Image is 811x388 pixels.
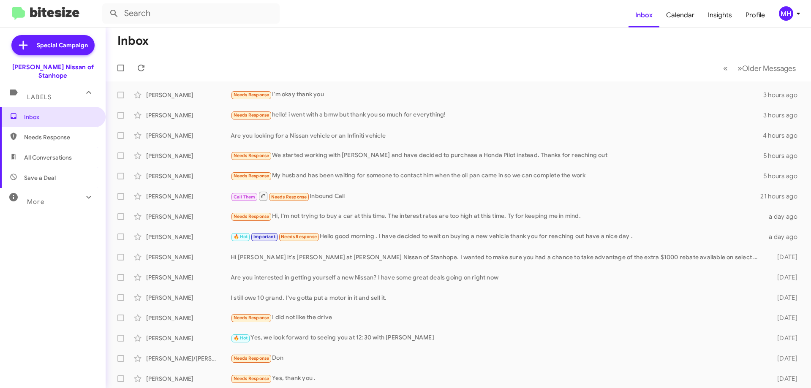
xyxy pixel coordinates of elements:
[146,111,231,119] div: [PERSON_NAME]
[234,92,269,98] span: Needs Response
[779,6,793,21] div: MH
[146,152,231,160] div: [PERSON_NAME]
[234,335,248,341] span: 🔥 Hot
[24,174,56,182] span: Save a Deal
[146,131,231,140] div: [PERSON_NAME]
[146,233,231,241] div: [PERSON_NAME]
[146,354,231,363] div: [PERSON_NAME]/[PERSON_NAME]
[231,212,764,221] div: Hi, I'm not trying to buy a car at this time. The interest rates are too high at this time. Ty fo...
[231,353,764,363] div: Don
[764,233,804,241] div: a day ago
[253,234,275,239] span: Important
[739,3,772,27] a: Profile
[763,172,804,180] div: 5 hours ago
[659,3,701,27] a: Calendar
[146,334,231,342] div: [PERSON_NAME]
[146,293,231,302] div: [PERSON_NAME]
[718,60,733,77] button: Previous
[231,110,763,120] div: hello! i went with a bmw but thank you so much for everything!
[24,133,96,141] span: Needs Response
[234,214,269,219] span: Needs Response
[146,172,231,180] div: [PERSON_NAME]
[231,273,764,282] div: Are you interested in getting yourself a new Nissan? I have some great deals going on right now
[24,113,96,121] span: Inbox
[231,131,763,140] div: Are you looking for a Nissan vehicle or an Infiniti vehicle
[234,315,269,320] span: Needs Response
[27,198,44,206] span: More
[146,374,231,383] div: [PERSON_NAME]
[11,35,95,55] a: Special Campaign
[763,152,804,160] div: 5 hours ago
[764,212,804,221] div: a day ago
[738,63,742,73] span: »
[24,153,72,162] span: All Conversations
[234,194,256,200] span: Call Them
[27,93,52,101] span: Labels
[234,234,248,239] span: 🔥 Hot
[701,3,739,27] a: Insights
[764,374,804,383] div: [DATE]
[231,333,764,343] div: Yes, we look forward to seeing you at 12:30 with [PERSON_NAME]
[281,234,317,239] span: Needs Response
[231,191,760,201] div: Inbound Call
[763,111,804,119] div: 3 hours ago
[234,153,269,158] span: Needs Response
[742,64,796,73] span: Older Messages
[146,273,231,282] div: [PERSON_NAME]
[764,293,804,302] div: [DATE]
[234,112,269,118] span: Needs Response
[271,194,307,200] span: Needs Response
[231,232,764,241] div: Hello good morning . I have decided to wait on buying a new vehicle thank you for reaching out ha...
[102,3,280,24] input: Search
[763,91,804,99] div: 3 hours ago
[718,60,801,77] nav: Page navigation example
[146,91,231,99] div: [PERSON_NAME]
[763,131,804,140] div: 4 hours ago
[117,34,149,48] h1: Inbox
[760,192,804,201] div: 21 hours ago
[146,253,231,261] div: [PERSON_NAME]
[146,212,231,221] div: [PERSON_NAME]
[231,171,763,181] div: My husband has been waiting for someone to contact him when the oil pan came in so we can complet...
[764,273,804,282] div: [DATE]
[146,192,231,201] div: [PERSON_NAME]
[764,314,804,322] div: [DATE]
[231,293,764,302] div: I still owe 10 grand. I've gotta put a motor in it and sell it.
[231,90,763,100] div: I'm okay thank you
[234,173,269,179] span: Needs Response
[37,41,88,49] span: Special Campaign
[764,334,804,342] div: [DATE]
[231,313,764,323] div: I did not like the drive
[629,3,659,27] a: Inbox
[231,374,764,383] div: Yes, thank you .
[764,354,804,363] div: [DATE]
[764,253,804,261] div: [DATE]
[231,253,764,261] div: Hi [PERSON_NAME] it's [PERSON_NAME] at [PERSON_NAME] Nissan of Stanhope. I wanted to make sure yo...
[723,63,728,73] span: «
[234,376,269,381] span: Needs Response
[234,355,269,361] span: Needs Response
[146,314,231,322] div: [PERSON_NAME]
[231,151,763,160] div: We started working with [PERSON_NAME] and have decided to purchase a Honda Pilot instead. Thanks ...
[732,60,801,77] button: Next
[772,6,802,21] button: MH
